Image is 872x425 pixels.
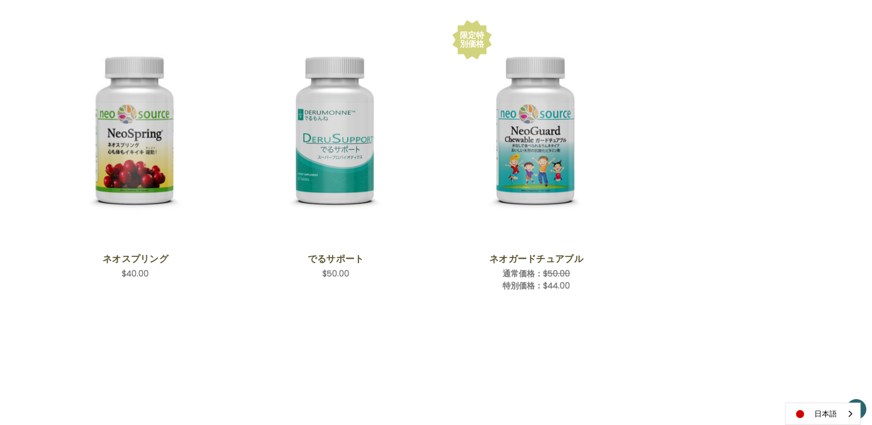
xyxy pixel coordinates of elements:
[785,403,860,425] aside: Language selected: 日本語
[503,280,543,291] span: 特別価格：
[451,18,622,244] a: NeoGuard Chewable,Was:$50.00, Now:$44.00
[543,268,570,279] span: $50.00
[451,45,622,217] img: ネオガードチュアブル
[50,18,221,244] a: NeoSpring,$40.00
[543,280,570,291] span: $44.00
[250,18,421,244] a: DeruSupport,$50.00
[503,268,543,279] span: 通常価格：
[322,268,349,279] span: $50.00
[122,268,149,279] span: $40.00
[256,252,415,265] a: でるサポート
[250,45,421,217] img: でるサポート
[458,31,486,48] div: 限定特別価格
[786,403,860,424] a: 日本語
[457,252,616,265] a: ネオガードチュアブル
[56,252,214,265] a: ネオスプリング
[785,403,860,425] div: Language
[50,45,221,217] img: ネオスプリング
